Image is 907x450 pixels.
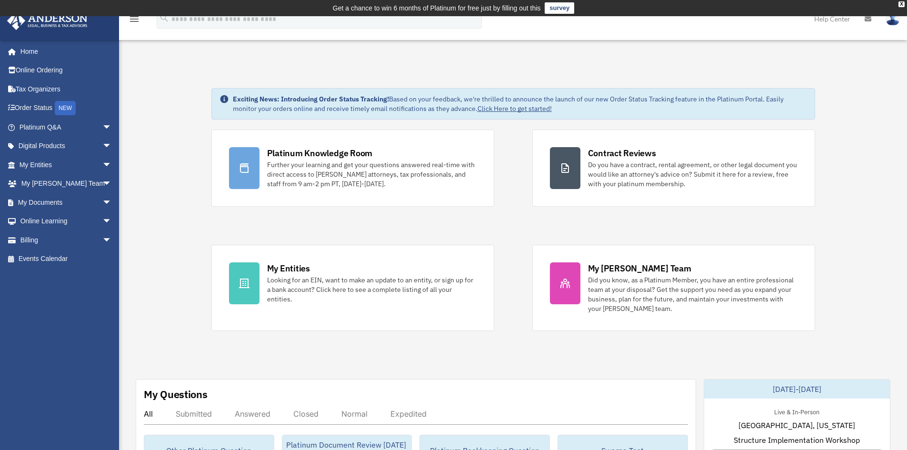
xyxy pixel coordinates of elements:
img: User Pic [886,12,900,26]
a: Home [7,42,121,61]
a: Billingarrow_drop_down [7,230,126,250]
div: My Entities [267,262,310,274]
div: Live & In-Person [767,406,827,416]
a: Contract Reviews Do you have a contract, rental agreement, or other legal document you would like... [532,130,815,207]
a: Events Calendar [7,250,126,269]
a: survey [545,2,574,14]
span: arrow_drop_down [102,118,121,137]
div: Submitted [176,409,212,419]
a: Online Ordering [7,61,126,80]
a: Order StatusNEW [7,99,126,118]
span: arrow_drop_down [102,174,121,194]
a: Digital Productsarrow_drop_down [7,137,126,156]
a: Platinum Q&Aarrow_drop_down [7,118,126,137]
div: Platinum Knowledge Room [267,147,373,159]
div: Looking for an EIN, want to make an update to an entity, or sign up for a bank account? Click her... [267,275,477,304]
div: All [144,409,153,419]
a: My [PERSON_NAME] Team Did you know, as a Platinum Member, you have an entire professional team at... [532,245,815,331]
a: Online Learningarrow_drop_down [7,212,126,231]
i: menu [129,13,140,25]
span: [GEOGRAPHIC_DATA], [US_STATE] [738,420,855,431]
span: arrow_drop_down [102,212,121,231]
span: Structure Implementation Workshop [734,434,860,446]
a: My [PERSON_NAME] Teamarrow_drop_down [7,174,126,193]
div: My Questions [144,387,208,401]
div: NEW [55,101,76,115]
a: My Entitiesarrow_drop_down [7,155,126,174]
a: My Entities Looking for an EIN, want to make an update to an entity, or sign up for a bank accoun... [211,245,494,331]
div: Do you have a contract, rental agreement, or other legal document you would like an attorney's ad... [588,160,797,189]
div: Answered [235,409,270,419]
a: Click Here to get started! [478,104,552,113]
span: arrow_drop_down [102,193,121,212]
span: arrow_drop_down [102,137,121,156]
i: search [159,13,169,23]
a: Tax Organizers [7,80,126,99]
span: arrow_drop_down [102,155,121,175]
div: Contract Reviews [588,147,656,159]
div: Get a chance to win 6 months of Platinum for free just by filling out this [333,2,541,14]
div: Expedited [390,409,427,419]
div: My [PERSON_NAME] Team [588,262,691,274]
div: close [898,1,905,7]
div: Did you know, as a Platinum Member, you have an entire professional team at your disposal? Get th... [588,275,797,313]
a: menu [129,17,140,25]
a: My Documentsarrow_drop_down [7,193,126,212]
div: Normal [341,409,368,419]
div: Closed [293,409,319,419]
a: Platinum Knowledge Room Further your learning and get your questions answered real-time with dire... [211,130,494,207]
strong: Exciting News: Introducing Order Status Tracking! [233,95,389,103]
img: Anderson Advisors Platinum Portal [4,11,90,30]
div: [DATE]-[DATE] [704,380,890,399]
span: arrow_drop_down [102,230,121,250]
div: Based on your feedback, we're thrilled to announce the launch of our new Order Status Tracking fe... [233,94,807,113]
div: Further your learning and get your questions answered real-time with direct access to [PERSON_NAM... [267,160,477,189]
